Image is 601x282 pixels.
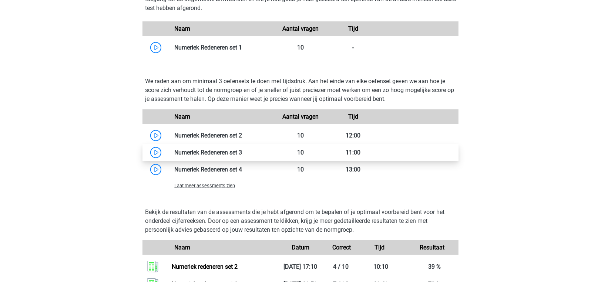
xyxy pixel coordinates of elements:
a: Numeriek redeneren set 2 [172,263,238,270]
div: Tijd [327,24,379,33]
div: Naam [169,24,274,33]
div: Datum [274,243,327,252]
div: Tijd [353,243,406,252]
div: Numeriek Redeneren set 4 [169,165,274,174]
div: Resultaat [406,243,459,252]
div: Numeriek Redeneren set 2 [169,131,274,140]
div: Aantal vragen [274,112,327,121]
div: Naam [169,243,274,252]
span: Laat meer assessments zien [174,183,235,188]
p: We raden aan om minimaal 3 oefensets te doen met tijdsdruk. Aan het einde van elke oefenset geven... [145,77,456,103]
div: Numeriek Redeneren set 3 [169,148,274,157]
p: Bekijk de resultaten van de assessments die je hebt afgerond om te bepalen of je optimaal voorber... [145,208,456,234]
div: Tijd [327,112,379,121]
div: Numeriek Redeneren set 1 [169,43,274,52]
div: Naam [169,112,274,121]
div: Aantal vragen [274,24,327,33]
div: Correct [327,243,353,252]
